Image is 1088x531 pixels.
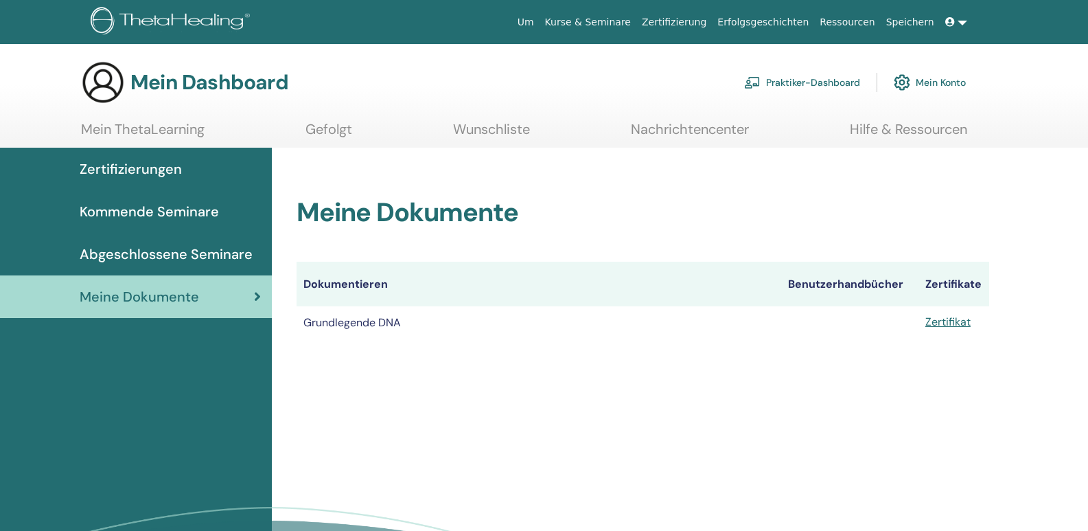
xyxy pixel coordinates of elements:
a: Hilfe & Ressourcen [850,121,967,148]
a: Nachrichtencenter [631,121,749,148]
img: cog.svg [894,71,910,94]
a: Zertifikat [925,315,971,329]
font: Hilfe & Ressourcen [850,120,967,138]
font: Dokumentieren [303,277,388,291]
a: Kurse & Seminare [540,10,636,35]
font: Um [518,16,534,27]
a: Mein ThetaLearning [81,121,205,148]
font: Meine Dokumente [80,288,199,306]
font: Zertifizierung [642,16,706,27]
font: Meine Dokumente [297,195,518,229]
font: Mein Dashboard [130,69,288,95]
font: Erfolgsgeschichten [717,16,809,27]
a: Gefolgt [305,121,352,148]
a: Erfolgsgeschichten [712,10,814,35]
font: Kommende Seminare [80,203,219,221]
a: Um [512,10,540,35]
font: Grundlegende DNA [303,315,401,330]
img: generic-user-icon.jpg [81,60,125,104]
font: Ressourcen [820,16,875,27]
a: Ressourcen [814,10,880,35]
a: Speichern [881,10,940,35]
font: Abgeschlossene Seminare [80,245,253,263]
font: Mein Konto [916,77,966,89]
a: Mein Konto [894,67,966,98]
a: Wunschliste [453,121,530,148]
a: Zertifizierung [636,10,712,35]
font: Benutzerhandbücher [788,277,903,291]
font: Praktiker-Dashboard [766,77,860,89]
font: Zertifizierungen [80,160,182,178]
font: Speichern [886,16,934,27]
img: logo.png [91,7,255,38]
font: Kurse & Seminare [545,16,631,27]
font: Nachrichtencenter [631,120,749,138]
font: Mein ThetaLearning [81,120,205,138]
img: chalkboard-teacher.svg [744,76,761,89]
font: Zertifikate [925,277,982,291]
font: Gefolgt [305,120,352,138]
font: Wunschliste [453,120,530,138]
a: Praktiker-Dashboard [744,67,860,98]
